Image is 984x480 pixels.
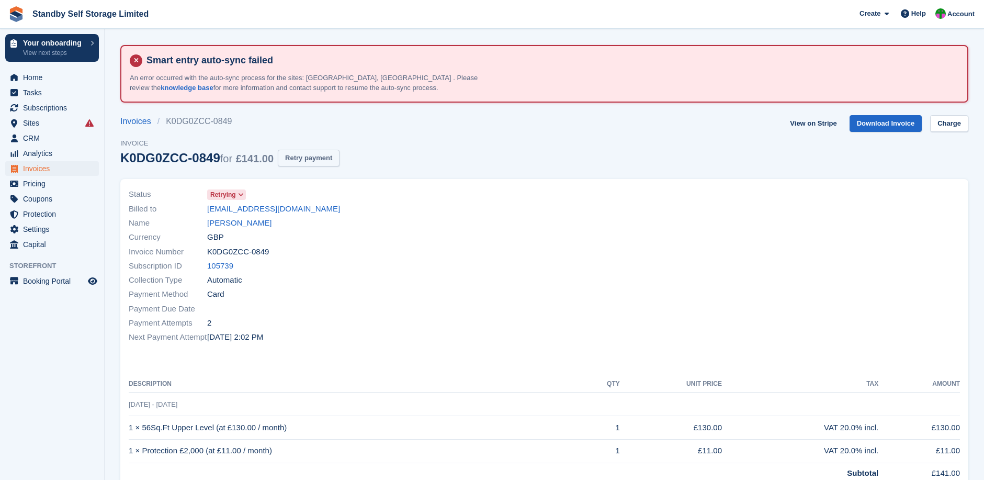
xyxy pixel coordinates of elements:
[23,222,86,237] span: Settings
[930,115,968,132] a: Charge
[583,439,620,463] td: 1
[23,131,86,146] span: CRM
[129,376,583,393] th: Description
[878,439,960,463] td: £11.00
[23,192,86,206] span: Coupons
[28,5,153,23] a: Standby Self Storage Limited
[23,274,86,288] span: Booking Portal
[120,138,340,149] span: Invoice
[207,188,246,200] a: Retrying
[722,445,878,457] div: VAT 20.0% incl.
[210,190,236,199] span: Retrying
[23,207,86,221] span: Protection
[23,116,86,130] span: Sites
[5,146,99,161] a: menu
[23,39,85,47] p: Your onboarding
[207,331,263,343] time: 2025-09-30 13:02:25 UTC
[207,217,272,229] a: [PERSON_NAME]
[5,207,99,221] a: menu
[5,101,99,115] a: menu
[722,422,878,434] div: VAT 20.0% incl.
[142,54,959,66] h4: Smart entry auto-sync failed
[5,85,99,100] a: menu
[911,8,926,19] span: Help
[850,115,922,132] a: Download Invoice
[23,85,86,100] span: Tasks
[207,203,340,215] a: [EMAIL_ADDRESS][DOMAIN_NAME]
[236,153,274,164] span: £141.00
[130,73,496,93] p: An error occurred with the auto-sync process for the sites: [GEOGRAPHIC_DATA], [GEOGRAPHIC_DATA] ...
[207,231,224,243] span: GBP
[129,231,207,243] span: Currency
[129,246,207,258] span: Invoice Number
[129,400,177,408] span: [DATE] - [DATE]
[935,8,946,19] img: Michelle Mustoe
[5,222,99,237] a: menu
[278,150,340,167] button: Retry payment
[8,6,24,22] img: stora-icon-8386f47178a22dfd0bd8f6a31ec36ba5ce8667c1dd55bd0f319d3a0aa187defe.svg
[23,146,86,161] span: Analytics
[207,317,211,329] span: 2
[786,115,841,132] a: View on Stripe
[5,116,99,130] a: menu
[129,217,207,229] span: Name
[207,246,269,258] span: K0DG0ZCC-0849
[161,84,213,92] a: knowledge base
[86,275,99,287] a: Preview store
[9,261,104,271] span: Storefront
[878,463,960,479] td: £141.00
[129,203,207,215] span: Billed to
[129,416,583,440] td: 1 × 56Sq.Ft Upper Level (at £130.00 / month)
[85,119,94,127] i: Smart entry sync failures have occurred
[5,161,99,176] a: menu
[583,376,620,393] th: QTY
[859,8,880,19] span: Create
[23,70,86,85] span: Home
[129,288,207,300] span: Payment Method
[120,151,274,165] div: K0DG0ZCC-0849
[5,237,99,252] a: menu
[5,131,99,146] a: menu
[207,260,233,272] a: 105739
[620,439,722,463] td: £11.00
[120,115,157,128] a: Invoices
[23,101,86,115] span: Subscriptions
[847,468,878,477] strong: Subtotal
[129,188,207,200] span: Status
[23,237,86,252] span: Capital
[5,176,99,191] a: menu
[722,376,878,393] th: Tax
[129,317,207,329] span: Payment Attempts
[129,260,207,272] span: Subscription ID
[583,416,620,440] td: 1
[5,274,99,288] a: menu
[23,176,86,191] span: Pricing
[620,376,722,393] th: Unit Price
[129,274,207,286] span: Collection Type
[120,115,340,128] nav: breadcrumbs
[5,34,99,62] a: Your onboarding View next steps
[5,192,99,206] a: menu
[23,48,85,58] p: View next steps
[878,416,960,440] td: £130.00
[5,70,99,85] a: menu
[129,439,583,463] td: 1 × Protection £2,000 (at £11.00 / month)
[220,153,232,164] span: for
[207,288,224,300] span: Card
[947,9,975,19] span: Account
[878,376,960,393] th: Amount
[23,161,86,176] span: Invoices
[620,416,722,440] td: £130.00
[129,331,207,343] span: Next Payment Attempt
[129,303,207,315] span: Payment Due Date
[207,274,242,286] span: Automatic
